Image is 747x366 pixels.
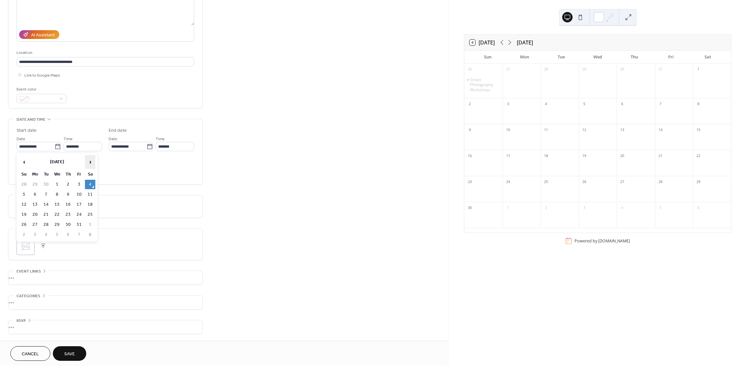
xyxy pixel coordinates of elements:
[85,180,95,189] td: 4
[466,66,473,73] div: 26
[470,77,500,92] div: Street Photography Workshops
[581,126,588,133] div: 12
[30,220,40,229] td: 27
[8,271,202,285] div: •••
[41,180,51,189] td: 30
[542,100,550,107] div: 4
[504,126,512,133] div: 10
[17,237,35,255] div: ;
[543,51,579,64] div: Tue
[19,30,59,39] button: AI Assistant
[74,220,84,229] td: 31
[85,210,95,219] td: 25
[53,346,86,361] button: Save
[85,220,95,229] td: 1
[30,210,40,219] td: 20
[30,155,84,169] th: [DATE]
[74,230,84,239] td: 7
[542,152,550,159] div: 18
[619,126,626,133] div: 13
[464,77,503,92] div: Street Photography Workshops
[657,66,664,73] div: 31
[30,200,40,209] td: 13
[19,210,29,219] td: 19
[619,178,626,185] div: 27
[85,170,95,179] th: Sa
[156,136,165,142] span: Time
[41,200,51,209] td: 14
[466,100,473,107] div: 2
[581,100,588,107] div: 5
[504,100,512,107] div: 3
[17,127,37,134] div: Start date
[41,220,51,229] td: 28
[17,49,193,56] div: Location
[10,346,50,361] button: Cancel
[695,100,702,107] div: 8
[24,72,60,79] span: Link to Google Maps
[504,152,512,159] div: 17
[74,180,84,189] td: 3
[22,351,39,358] span: Cancel
[542,66,550,73] div: 28
[63,190,73,199] td: 9
[63,220,73,229] td: 30
[542,178,550,185] div: 25
[30,190,40,199] td: 6
[466,152,473,159] div: 16
[504,204,512,211] div: 1
[19,220,29,229] td: 26
[695,126,702,133] div: 15
[41,190,51,199] td: 7
[657,100,664,107] div: 7
[85,155,95,168] span: ›
[52,180,62,189] td: 1
[63,170,73,179] th: Th
[19,230,29,239] td: 2
[575,238,630,244] div: Powered by
[63,200,73,209] td: 16
[695,152,702,159] div: 22
[517,39,533,46] div: [DATE]
[64,351,75,358] span: Save
[52,190,62,199] td: 8
[695,66,702,73] div: 1
[466,126,473,133] div: 9
[41,170,51,179] th: Tu
[63,210,73,219] td: 23
[74,210,84,219] td: 24
[695,204,702,211] div: 6
[19,170,29,179] th: Su
[581,66,588,73] div: 29
[657,126,664,133] div: 14
[504,178,512,185] div: 24
[19,190,29,199] td: 5
[74,200,84,209] td: 17
[17,268,41,275] span: Event links
[8,296,202,309] div: •••
[85,230,95,239] td: 8
[85,190,95,199] td: 11
[598,238,630,244] a: [DOMAIN_NAME]
[17,136,25,142] span: Date
[619,100,626,107] div: 6
[579,51,616,64] div: Wed
[581,178,588,185] div: 26
[17,86,65,93] div: Event color
[52,220,62,229] td: 29
[616,51,653,64] div: Thu
[689,51,726,64] div: Sat
[657,152,664,159] div: 21
[619,66,626,73] div: 30
[657,204,664,211] div: 5
[469,51,506,64] div: Sun
[52,200,62,209] td: 15
[581,152,588,159] div: 19
[467,38,497,47] button: 4[DATE]
[657,178,664,185] div: 28
[619,152,626,159] div: 20
[504,66,512,73] div: 27
[41,230,51,239] td: 4
[52,230,62,239] td: 5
